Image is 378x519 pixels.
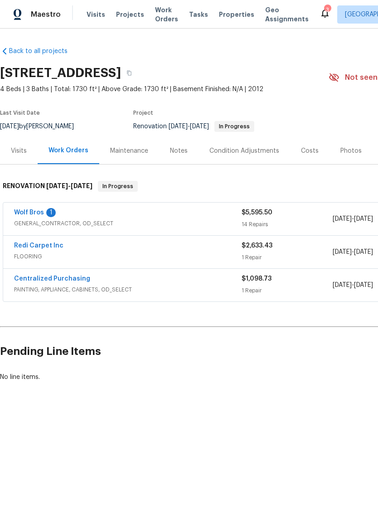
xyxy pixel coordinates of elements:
span: PAINTING, APPLIANCE, CABINETS, OD_SELECT [14,285,242,294]
span: Tasks [189,11,208,18]
span: GENERAL_CONTRACTOR, OD_SELECT [14,219,242,228]
span: Projects [116,10,144,19]
a: Wolf Bros [14,209,44,216]
span: In Progress [215,124,253,129]
span: [DATE] [354,282,373,288]
span: [DATE] [169,123,188,130]
span: [DATE] [354,249,373,255]
span: [DATE] [190,123,209,130]
h6: RENOVATION [3,181,92,192]
span: $2,633.43 [242,243,272,249]
div: Condition Adjustments [209,146,279,155]
span: [DATE] [354,216,373,222]
div: Photos [340,146,362,155]
span: [DATE] [333,282,352,288]
span: [DATE] [46,183,68,189]
span: - [333,247,373,257]
span: [DATE] [333,249,352,255]
div: Visits [11,146,27,155]
span: $1,098.73 [242,276,271,282]
span: - [333,214,373,223]
div: Notes [170,146,188,155]
span: Work Orders [155,5,178,24]
span: FLOORING [14,252,242,261]
div: 1 Repair [242,286,333,295]
span: - [333,281,373,290]
div: Work Orders [48,146,88,155]
span: [DATE] [333,216,352,222]
div: Costs [301,146,319,155]
span: Visits [87,10,105,19]
span: $5,595.50 [242,209,272,216]
span: - [46,183,92,189]
div: 1 Repair [242,253,333,262]
div: 1 [46,208,56,217]
div: Maintenance [110,146,148,155]
div: 3 [324,5,330,15]
span: Geo Assignments [265,5,309,24]
span: Properties [219,10,254,19]
span: In Progress [99,182,137,191]
span: Project [133,110,153,116]
span: [DATE] [71,183,92,189]
a: Centralized Purchasing [14,276,90,282]
span: Maestro [31,10,61,19]
span: - [169,123,209,130]
button: Copy Address [121,65,137,81]
a: Redi Carpet Inc [14,243,63,249]
div: 14 Repairs [242,220,333,229]
span: Renovation [133,123,254,130]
